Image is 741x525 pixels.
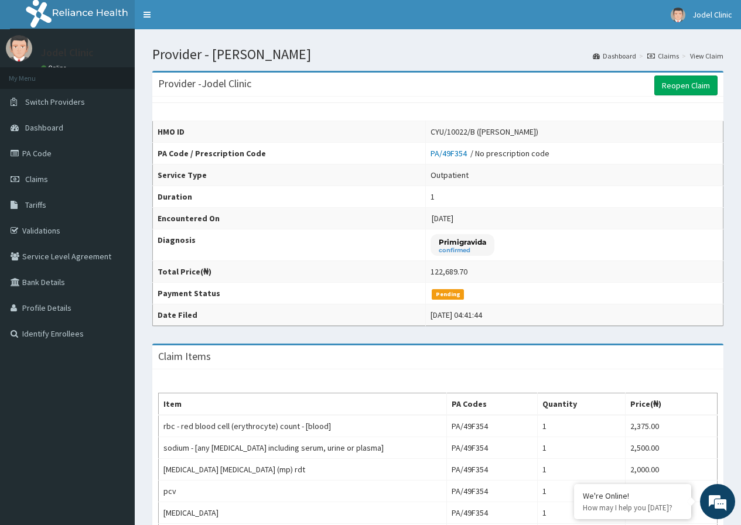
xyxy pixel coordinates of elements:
[158,78,251,89] h3: Provider - Jodel Clinic
[431,169,469,181] div: Outpatient
[647,51,679,61] a: Claims
[583,490,682,501] div: We're Online!
[159,481,447,502] td: pcv
[446,437,537,459] td: PA/49F354
[25,122,63,133] span: Dashboard
[41,47,94,58] p: Jodel Clinic
[625,393,717,416] th: Price(₦)
[439,237,486,247] p: Primigravida
[439,248,486,253] small: confirmed
[41,64,69,72] a: Online
[153,143,426,164] th: PA Code / Prescription Code
[538,481,625,502] td: 1
[446,415,537,437] td: PA/49F354
[538,415,625,437] td: 1
[692,9,732,20] span: Jodel Clinic
[654,76,718,95] a: Reopen Claim
[446,481,537,502] td: PA/49F354
[158,351,211,362] h3: Claim Items
[25,174,48,184] span: Claims
[538,437,625,459] td: 1
[159,393,447,416] th: Item
[159,437,447,459] td: sodium - [any [MEDICAL_DATA] including serum, urine or plasma]
[625,459,717,481] td: 2,000.00
[625,481,717,502] td: 2,187.50
[152,47,723,62] h1: Provider - [PERSON_NAME]
[446,502,537,524] td: PA/49F354
[159,502,447,524] td: [MEDICAL_DATA]
[153,283,426,304] th: Payment Status
[153,261,426,283] th: Total Price(₦)
[153,208,426,229] th: Encountered On
[538,502,625,524] td: 1
[625,415,717,437] td: 2,375.00
[431,148,470,159] a: PA/49F354
[690,51,723,61] a: View Claim
[153,304,426,326] th: Date Filed
[431,147,549,159] div: / No prescription code
[446,459,537,481] td: PA/49F354
[446,393,537,416] th: PA Codes
[25,97,85,107] span: Switch Providers
[159,459,447,481] td: [MEDICAL_DATA] [MEDICAL_DATA] (mp) rdt
[583,503,682,513] p: How may I help you today?
[25,200,46,210] span: Tariffs
[538,393,625,416] th: Quantity
[159,415,447,437] td: rbc - red blood cell (erythrocyte) count - [blood]
[153,164,426,186] th: Service Type
[671,8,685,22] img: User Image
[593,51,636,61] a: Dashboard
[153,229,426,261] th: Diagnosis
[431,309,482,321] div: [DATE] 04:41:44
[431,126,538,138] div: CYU/10022/B ([PERSON_NAME])
[431,191,435,203] div: 1
[6,35,32,61] img: User Image
[625,437,717,459] td: 2,500.00
[153,121,426,143] th: HMO ID
[431,266,467,277] div: 122,689.70
[153,186,426,208] th: Duration
[538,459,625,481] td: 1
[432,289,464,300] span: Pending
[432,213,453,224] span: [DATE]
